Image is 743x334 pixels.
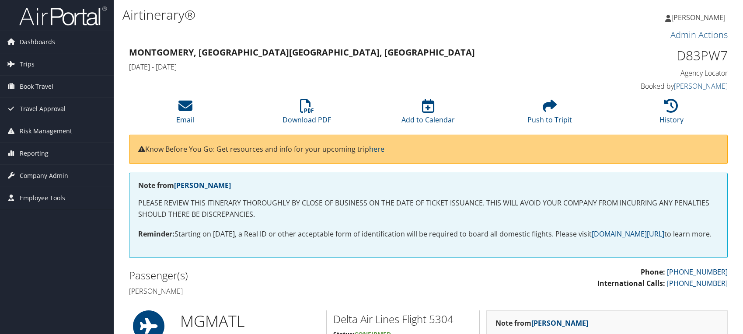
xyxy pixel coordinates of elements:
h4: [DATE] - [DATE] [129,62,575,72]
a: Download PDF [283,104,331,125]
strong: International Calls: [597,278,665,288]
strong: Reminder: [138,229,174,239]
a: Email [176,104,194,125]
strong: Note from [138,181,231,190]
h1: Airtinerary® [122,6,530,24]
img: airportal-logo.png [19,6,107,26]
span: Book Travel [20,76,53,97]
a: [PERSON_NAME] [174,181,231,190]
h2: Delta Air Lines Flight 5304 [333,312,473,327]
a: [PHONE_NUMBER] [667,267,728,277]
p: Know Before You Go: Get resources and info for your upcoming trip [138,144,719,155]
span: Risk Management [20,120,72,142]
a: [PERSON_NAME] [665,4,734,31]
span: Company Admin [20,165,68,187]
h1: D83PW7 [588,46,728,65]
span: Dashboards [20,31,55,53]
h4: Agency Locator [588,68,728,78]
strong: Montgomery, [GEOGRAPHIC_DATA] [GEOGRAPHIC_DATA], [GEOGRAPHIC_DATA] [129,46,475,58]
a: Add to Calendar [401,104,455,125]
span: Reporting [20,143,49,164]
a: History [659,104,684,125]
h4: [PERSON_NAME] [129,286,422,296]
a: [DOMAIN_NAME][URL] [592,229,664,239]
a: here [369,144,384,154]
a: [PERSON_NAME] [531,318,588,328]
span: Employee Tools [20,187,65,209]
span: Trips [20,53,35,75]
span: Travel Approval [20,98,66,120]
p: Starting on [DATE], a Real ID or other acceptable form of identification will be required to boar... [138,229,719,240]
strong: Note from [495,318,588,328]
span: [PERSON_NAME] [671,13,726,22]
h4: Booked by [588,81,728,91]
h1: MGM ATL [180,310,320,332]
h2: Passenger(s) [129,268,422,283]
p: PLEASE REVIEW THIS ITINERARY THOROUGHLY BY CLOSE OF BUSINESS ON THE DATE OF TICKET ISSUANCE. THIS... [138,198,719,220]
a: [PHONE_NUMBER] [667,278,728,288]
a: [PERSON_NAME] [674,81,728,91]
a: Push to Tripit [527,104,572,125]
strong: Phone: [641,267,665,277]
a: Admin Actions [670,29,728,41]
